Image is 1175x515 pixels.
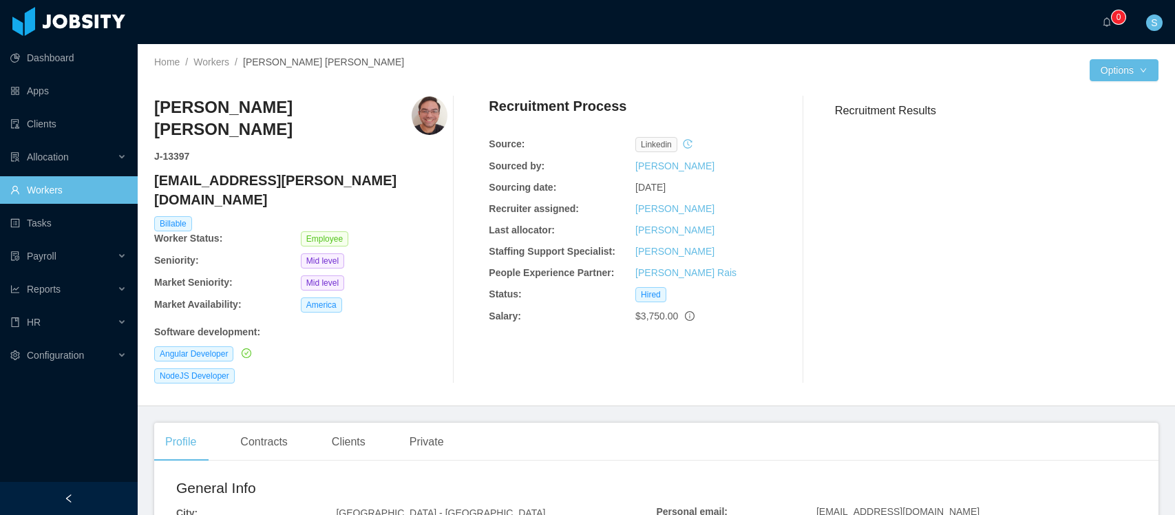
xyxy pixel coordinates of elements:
span: / [185,56,188,67]
b: Market Availability: [154,299,242,310]
h4: Recruitment Process [489,96,626,116]
a: icon: pie-chartDashboard [10,44,127,72]
span: [DATE] [635,182,666,193]
a: [PERSON_NAME] Rais [635,267,737,278]
span: / [235,56,237,67]
b: Recruiter assigned: [489,203,579,214]
a: icon: auditClients [10,110,127,138]
a: [PERSON_NAME] [635,246,714,257]
i: icon: bell [1102,17,1112,27]
b: Software development : [154,326,260,337]
div: Profile [154,423,207,461]
i: icon: check-circle [242,348,251,358]
span: HR [27,317,41,328]
i: icon: file-protect [10,251,20,261]
span: Billable [154,216,192,231]
h3: Recruitment Results [835,102,1158,119]
div: Private [399,423,455,461]
img: 326bc9a0-bd60-11ea-afa2-d5d8ea11a795_686d98618442f-400w.png [412,96,447,135]
i: icon: line-chart [10,284,20,294]
b: Sourcing date: [489,182,556,193]
strong: J- 13397 [154,151,189,162]
a: [PERSON_NAME] [635,160,714,171]
b: Market Seniority: [154,277,233,288]
span: Allocation [27,151,69,162]
span: info-circle [685,311,695,321]
h4: [EMAIL_ADDRESS][PERSON_NAME][DOMAIN_NAME] [154,171,447,209]
b: People Experience Partner: [489,267,614,278]
b: Seniority: [154,255,199,266]
a: icon: appstoreApps [10,77,127,105]
span: $3,750.00 [635,311,678,322]
sup: 0 [1112,10,1125,24]
b: Salary: [489,311,521,322]
span: America [301,297,342,313]
h2: General Info [176,477,657,499]
b: Worker Status: [154,233,222,244]
a: [PERSON_NAME] [635,224,714,235]
span: linkedin [635,137,677,152]
span: Payroll [27,251,56,262]
span: Hired [635,287,666,302]
a: icon: check-circle [239,348,251,359]
a: icon: userWorkers [10,176,127,204]
span: Configuration [27,350,84,361]
b: Last allocator: [489,224,555,235]
span: [PERSON_NAME] [PERSON_NAME] [243,56,404,67]
b: Source: [489,138,525,149]
div: Contracts [229,423,298,461]
span: Employee [301,231,348,246]
i: icon: solution [10,152,20,162]
span: NodeJS Developer [154,368,235,383]
i: icon: setting [10,350,20,360]
h3: [PERSON_NAME] [PERSON_NAME] [154,96,412,141]
span: Angular Developer [154,346,233,361]
a: icon: profileTasks [10,209,127,237]
i: icon: history [683,139,692,149]
i: icon: book [10,317,20,327]
a: [PERSON_NAME] [635,203,714,214]
span: S [1151,14,1157,31]
button: Optionsicon: down [1090,59,1158,81]
span: Mid level [301,253,344,269]
div: Clients [321,423,377,461]
b: Status: [489,288,521,299]
b: Sourced by: [489,160,544,171]
span: Reports [27,284,61,295]
a: Workers [193,56,229,67]
a: Home [154,56,180,67]
span: Mid level [301,275,344,291]
b: Staffing Support Specialist: [489,246,615,257]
